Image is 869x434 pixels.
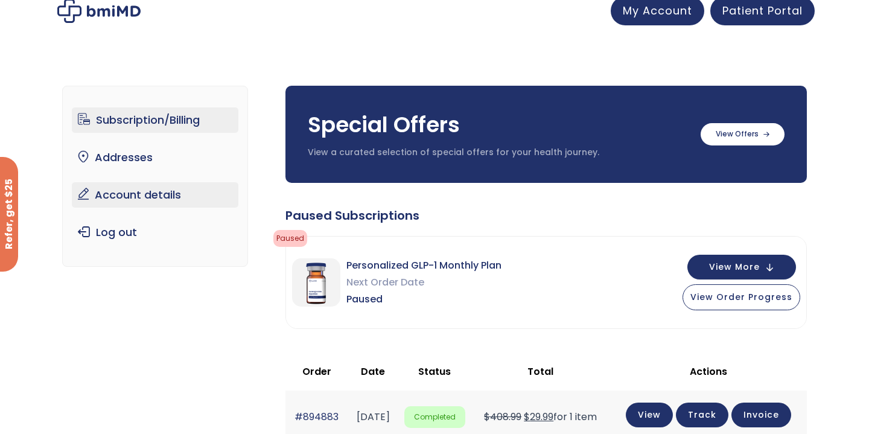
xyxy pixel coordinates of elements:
[361,365,385,378] span: Date
[690,291,792,303] span: View Order Progress
[308,147,689,159] p: View a curated selection of special offers for your health journey.
[690,365,727,378] span: Actions
[418,365,451,378] span: Status
[626,403,673,427] a: View
[346,274,501,291] span: Next Order Date
[72,145,239,170] a: Addresses
[623,3,692,18] span: My Account
[294,410,339,424] a: #894883
[346,257,501,274] span: Personalized GLP-1 Monthly Plan
[683,284,800,310] button: View Order Progress
[273,230,307,247] span: Paused
[308,110,689,140] h3: Special Offers
[484,410,521,424] del: $408.99
[731,403,791,427] a: Invoice
[72,220,239,245] a: Log out
[404,406,465,429] span: Completed
[527,365,553,378] span: Total
[676,403,728,427] a: Track
[72,182,239,208] a: Account details
[285,207,807,224] div: Paused Subscriptions
[357,410,390,424] time: [DATE]
[524,410,553,424] span: 29.99
[302,365,331,378] span: Order
[722,3,803,18] span: Patient Portal
[62,86,249,267] nav: Account pages
[709,263,760,271] span: View More
[292,258,340,307] img: Personalized GLP-1 Monthly Plan
[524,410,530,424] span: $
[72,107,239,133] a: Subscription/Billing
[346,291,501,308] span: Paused
[687,255,796,279] button: View More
